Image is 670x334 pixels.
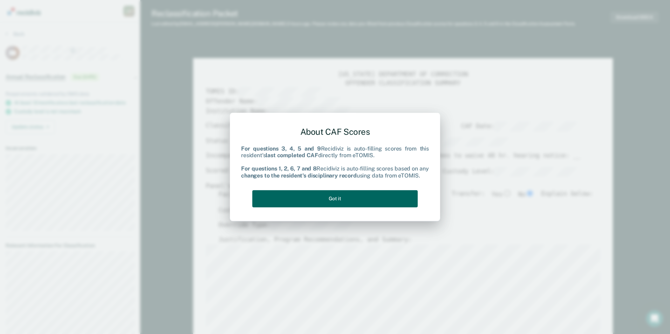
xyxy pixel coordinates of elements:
b: For questions 3, 4, 5 and 9 [241,145,321,152]
b: changes to the resident's disciplinary record [241,172,357,179]
div: About CAF Scores [241,121,429,142]
div: Recidiviz is auto-filling scores from this resident's directly from eTOMIS. Recidiviz is auto-fil... [241,145,429,179]
b: last completed CAF [266,152,318,159]
b: For questions 1, 2, 6, 7 and 8 [241,166,316,172]
button: Got it [252,190,418,207]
